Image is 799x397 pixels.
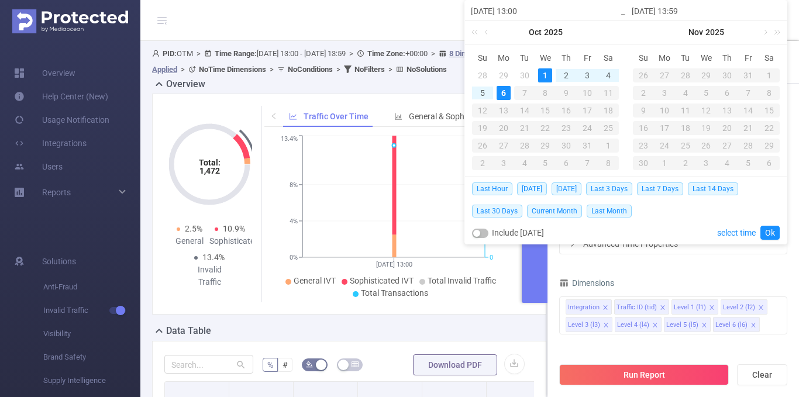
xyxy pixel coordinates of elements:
[517,182,547,195] span: [DATE]
[556,84,577,102] td: October 9, 2025
[294,276,336,285] span: General IVT
[476,68,490,82] div: 28
[14,108,109,132] a: Usage Notification
[598,156,619,170] div: 8
[476,86,490,100] div: 5
[717,86,738,100] div: 6
[598,154,619,172] td: November 8, 2025
[543,20,564,44] a: 2025
[556,156,577,170] div: 6
[758,305,764,312] i: icon: close
[688,182,738,195] span: Last 14 Days
[559,364,729,385] button: Run Report
[654,68,675,82] div: 27
[472,49,493,67] th: Sun
[598,102,619,119] td: October 18, 2025
[493,139,514,153] div: 27
[290,254,298,261] tspan: 0%
[289,112,297,120] i: icon: line-chart
[637,182,683,195] span: Last 7 Days
[556,137,577,154] td: October 30, 2025
[633,119,654,137] td: November 16, 2025
[675,156,696,170] div: 2
[577,84,598,102] td: October 10, 2025
[556,102,577,119] td: October 16, 2025
[43,369,140,392] span: Supply Intelligence
[738,53,759,63] span: Fr
[535,119,556,137] td: October 22, 2025
[580,68,594,82] div: 3
[696,156,717,170] div: 3
[535,49,556,67] th: Wed
[696,49,717,67] th: Wed
[497,86,511,100] div: 6
[535,84,556,102] td: October 8, 2025
[514,139,535,153] div: 28
[493,67,514,84] td: September 29, 2025
[654,103,675,118] div: 10
[413,354,497,375] button: Download PDF
[738,67,759,84] td: October 31, 2025
[538,68,552,82] div: 1
[674,300,706,315] div: Level 1 (l1)
[738,137,759,154] td: November 28, 2025
[472,119,493,137] td: October 19, 2025
[696,119,717,137] td: November 19, 2025
[598,121,619,135] div: 25
[577,67,598,84] td: October 3, 2025
[671,299,718,315] li: Level 1 (l1)
[586,182,632,195] span: Last 3 Days
[709,305,715,312] i: icon: close
[223,224,245,233] span: 10.9%
[556,67,577,84] td: October 2, 2025
[696,53,717,63] span: We
[556,86,577,100] div: 9
[598,53,619,63] span: Sa
[760,226,780,240] a: Ok
[43,322,140,346] span: Visibility
[472,139,493,153] div: 26
[472,205,522,218] span: Last 30 Days
[556,103,577,118] div: 16
[715,317,748,333] div: Level 6 (l6)
[675,68,696,82] div: 28
[472,53,493,63] span: Su
[598,103,619,118] div: 18
[514,121,535,135] div: 21
[696,137,717,154] td: November 26, 2025
[759,137,780,154] td: November 29, 2025
[717,67,738,84] td: October 30, 2025
[738,68,759,82] div: 31
[717,53,738,63] span: Th
[660,305,666,312] i: icon: close
[552,182,581,195] span: [DATE]
[675,86,696,100] div: 4
[696,139,717,153] div: 26
[759,68,780,82] div: 1
[556,119,577,137] td: October 23, 2025
[514,156,535,170] div: 4
[632,4,781,18] input: End date
[42,181,71,204] a: Reports
[721,299,767,315] li: Level 2 (l2)
[598,137,619,154] td: November 1, 2025
[556,154,577,172] td: November 6, 2025
[617,300,657,315] div: Traffic ID (tid)
[723,300,755,315] div: Level 2 (l2)
[535,154,556,172] td: November 5, 2025
[209,235,250,247] div: Sophisticated
[472,102,493,119] td: October 12, 2025
[472,67,493,84] td: September 28, 2025
[652,322,658,329] i: icon: close
[163,49,177,58] b: PID:
[717,102,738,119] td: November 13, 2025
[493,103,514,118] div: 13
[759,119,780,137] td: November 22, 2025
[701,322,707,329] i: icon: close
[490,254,493,261] tspan: 0
[759,121,780,135] div: 22
[738,154,759,172] td: December 5, 2025
[482,20,493,44] a: Previous month (PageUp)
[472,222,544,244] div: Include [DATE]
[696,154,717,172] td: December 3, 2025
